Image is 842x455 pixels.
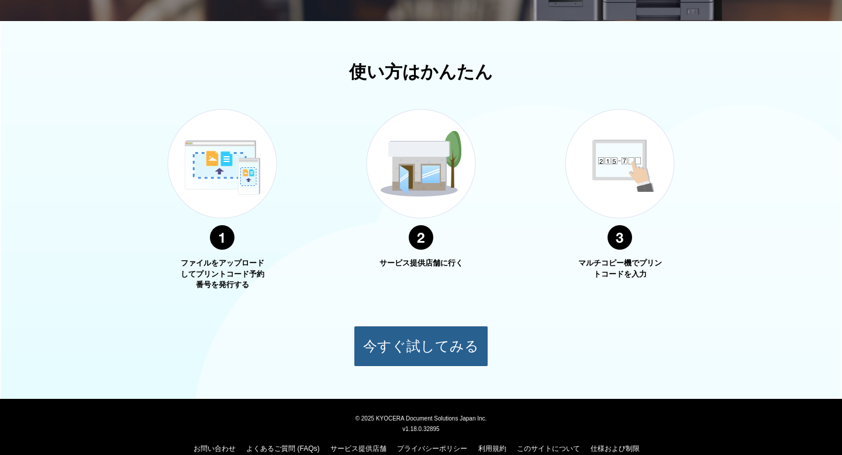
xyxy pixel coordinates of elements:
[397,444,467,453] a: プライバシーポリシー
[377,258,465,269] p: サービス提供店舗に行く
[178,258,266,291] p: ファイルをアップロードしてプリントコード予約番号を発行する
[478,444,506,453] a: 利用規約
[194,444,236,453] a: お問い合わせ
[356,414,487,422] span: © 2025 KYOCERA Document Solutions Japan Inc.
[330,444,387,453] a: サービス提供店舗
[576,258,664,280] p: マルチコピー機でプリントコードを入力
[402,425,439,432] span: v1.18.0.32895
[591,444,640,453] a: 仕様および制限
[517,444,580,453] a: このサイトについて
[354,326,488,367] button: 今すぐ試してみる
[246,444,319,453] a: よくあるご質問 (FAQs)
